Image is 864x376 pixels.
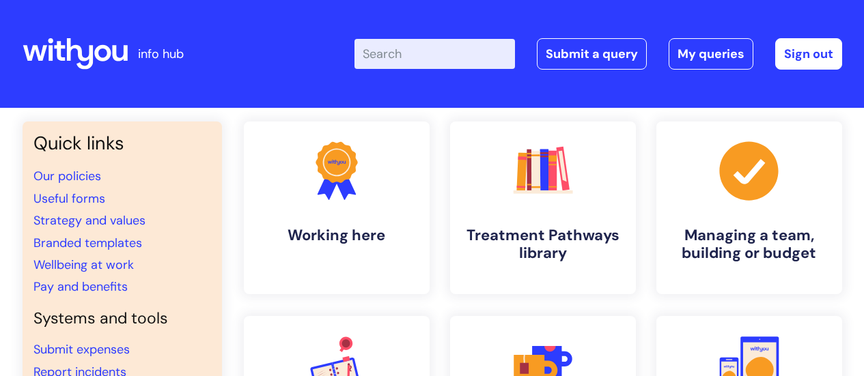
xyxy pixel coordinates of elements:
h4: Working here [255,227,419,244]
a: Treatment Pathways library [450,121,636,294]
h4: Treatment Pathways library [461,227,625,263]
a: Strategy and values [33,212,145,229]
a: Pay and benefits [33,278,128,295]
a: Sign out [775,38,842,70]
a: Wellbeing at work [33,257,134,273]
a: Branded templates [33,235,142,251]
a: Working here [244,121,430,294]
a: Managing a team, building or budget [656,121,842,294]
a: Submit expenses [33,341,130,358]
p: info hub [138,43,184,65]
a: My queries [669,38,753,70]
a: Submit a query [537,38,647,70]
a: Our policies [33,168,101,184]
div: | - [354,38,842,70]
h3: Quick links [33,132,211,154]
h4: Systems and tools [33,309,211,328]
input: Search [354,39,515,69]
h4: Managing a team, building or budget [667,227,831,263]
a: Useful forms [33,190,105,207]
